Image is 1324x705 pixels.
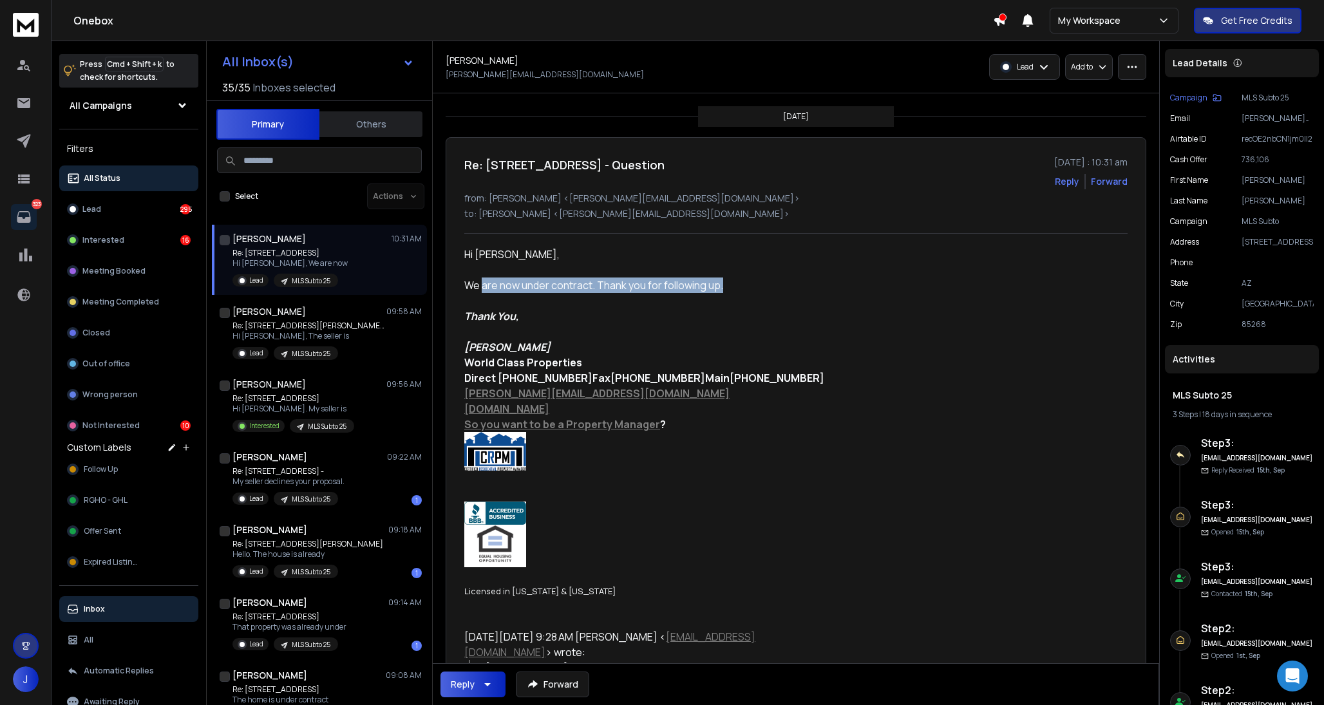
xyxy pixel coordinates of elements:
span: Call with Google Voice [464,371,592,385]
p: [PERSON_NAME] [1242,196,1314,206]
h1: All Campaigns [70,99,132,112]
span: 15th, Sep [1245,589,1272,598]
p: All [84,635,93,645]
p: [PERSON_NAME] [1242,175,1314,185]
p: Get Free Credits [1221,14,1292,27]
div: Open Intercom Messenger [1277,661,1308,691]
p: MLS Subto 25 [1242,93,1314,103]
p: MLS Subto 25 [292,349,330,359]
p: Last Name [1170,196,1207,206]
p: Re: [STREET_ADDRESS] [232,612,346,622]
button: Others [319,110,422,138]
button: RGHO - GHL [59,487,198,513]
p: That property was already under [232,622,346,632]
button: Forward [516,672,589,697]
button: Expired Listing [59,549,198,575]
span: 15th, Sep [1257,465,1285,475]
span: 3 Steps [1173,409,1198,420]
img: logo [13,13,39,37]
button: Follow Up [59,456,198,482]
h1: [PERSON_NAME] [232,378,306,391]
h1: All Inbox(s) [222,55,294,68]
span: Call with Google Voice [610,371,730,385]
p: Press to check for shortcuts. [80,58,175,84]
button: Automatic Replies [59,658,198,684]
p: Lead [1017,62,1034,72]
p: 09:08 AM [386,670,422,681]
span: Offer Sent [84,526,121,536]
div: 1 [411,495,422,505]
b: ? [464,417,666,431]
button: All Status [59,165,198,191]
p: Opened [1211,527,1264,537]
button: Closed [59,320,198,346]
span: 15th, Sep [1236,527,1264,536]
button: Out of office [59,351,198,377]
p: MLS Subto 25 [292,640,330,650]
p: [DATE] : 10:31 am [1054,156,1128,169]
button: All Campaigns [59,93,198,118]
div: Activities [1165,345,1319,373]
button: Reply [440,672,506,697]
div: We are now under contract. Thank you for following up. [464,277,840,293]
p: [DATE] [783,111,809,122]
h3: Custom Labels [67,441,131,454]
div: 16 [180,235,191,245]
h1: [PERSON_NAME] [232,596,307,609]
b: [PHONE_NUMBER] [730,371,824,385]
p: Address [1170,237,1199,247]
p: Airtable ID [1170,134,1207,144]
img: AIorK4zA_Mpz-QMtDABV5RR_sQKyNo--1Yw7fGUg5VjLa87CQI94Co8r4HZml_z_B08L9h45SPfKdYU [464,502,526,525]
p: All Status [84,173,120,183]
h6: [EMAIL_ADDRESS][DOMAIN_NAME] [1201,639,1314,648]
p: 85268 [1242,319,1314,330]
p: Interested [82,235,124,245]
p: Lead [249,639,263,649]
p: MLS Subto 25 [292,494,330,504]
div: 1 [411,568,422,578]
h6: Step 3 : [1201,559,1314,574]
p: Re: [STREET_ADDRESS][PERSON_NAME] [232,539,383,549]
p: Add to [1071,62,1093,72]
button: J [13,666,39,692]
p: First Name [1170,175,1208,185]
span: Expired Listing [84,557,138,567]
p: Lead [249,494,263,503]
p: to: [PERSON_NAME] <[PERSON_NAME][EMAIL_ADDRESS][DOMAIN_NAME]> [464,207,1128,220]
button: All Inbox(s) [212,49,424,75]
p: Cash Offer [1170,155,1207,165]
p: Opened [1211,651,1260,661]
h6: Step 2 : [1201,621,1314,636]
a: [PERSON_NAME][EMAIL_ADDRESS][DOMAIN_NAME] [464,386,730,400]
button: All [59,627,198,653]
p: 736,106 [1242,155,1314,165]
p: [PERSON_NAME][EMAIL_ADDRESS][DOMAIN_NAME] [446,70,644,80]
h1: [PERSON_NAME] [232,523,307,536]
p: 09:18 AM [388,525,422,535]
h1: [PERSON_NAME] [232,232,306,245]
h6: [EMAIL_ADDRESS][DOMAIN_NAME] [1201,453,1314,463]
p: Out of office [82,359,130,369]
img: AIorK4wKR6rrqFv_GrkJQIZOpckulG3BfoG0aBFWVQhzhc7thRGK9q9h42skDd_KAYdDG6YXRaxj1WQ [464,525,526,567]
a: So you want to be a Property Manager [464,417,660,431]
button: Wrong person [59,382,198,408]
h6: [EMAIL_ADDRESS][DOMAIN_NAME] [1201,577,1314,587]
b: World Class Properties [464,355,582,370]
button: Offer Sent [59,518,198,544]
button: Get Free Credits [1194,8,1301,33]
button: Campaign [1170,93,1222,103]
p: Campaign [1170,216,1207,227]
